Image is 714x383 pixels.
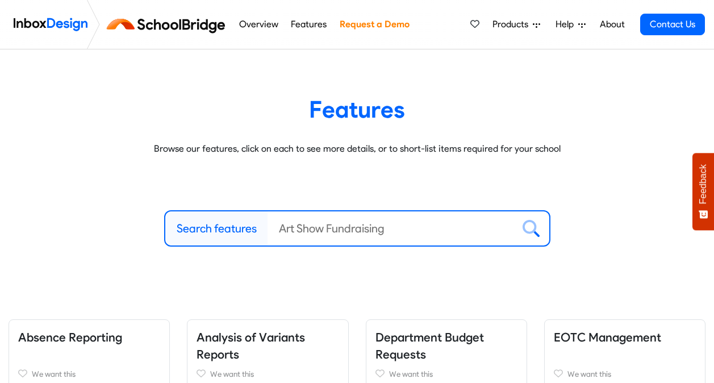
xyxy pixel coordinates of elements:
a: About [596,13,628,36]
a: Absence Reporting [18,330,122,344]
a: We want this [197,367,339,381]
a: Department Budget Requests [375,330,484,361]
p: Browse our features, click on each to see more details, or to short-list items required for your ... [17,142,697,156]
label: Search features [177,220,257,237]
a: Help [551,13,590,36]
span: We want this [32,369,76,378]
a: Contact Us [640,14,705,35]
a: Overview [236,13,281,36]
span: We want this [210,369,254,378]
a: Request a Demo [336,13,412,36]
a: We want this [375,367,517,381]
input: Art Show Fundraising [268,211,513,245]
a: Analysis of Variants Reports [197,330,305,361]
a: Features [288,13,330,36]
a: We want this [18,367,160,381]
span: We want this [389,369,433,378]
span: Help [556,18,578,31]
a: Products [488,13,545,36]
heading: Features [17,95,697,124]
a: We want this [554,367,696,381]
span: We want this [567,369,611,378]
button: Feedback - Show survey [692,153,714,230]
span: Feedback [698,164,708,204]
span: Products [492,18,533,31]
img: schoolbridge logo [105,11,232,38]
a: EOTC Management [554,330,661,344]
